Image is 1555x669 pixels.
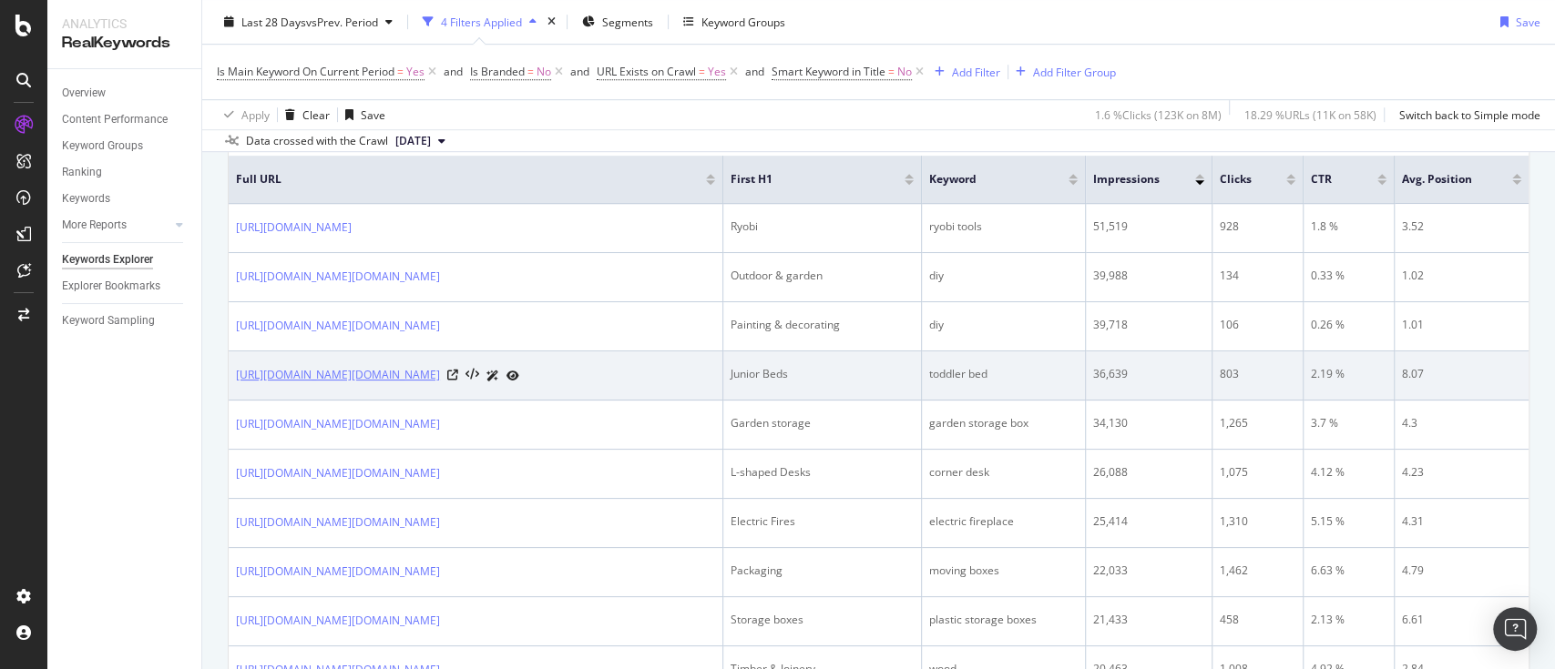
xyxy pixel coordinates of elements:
[731,171,877,188] span: First H1
[62,311,155,330] div: Keyword Sampling
[361,106,385,122] div: Save
[597,64,696,79] span: URL Exists on Crawl
[444,64,463,79] div: and
[1311,415,1386,431] div: 3.7 %
[602,14,653,29] span: Segments
[236,218,352,237] a: [URL][DOMAIN_NAME]
[62,110,189,129] a: Content Performance
[236,415,440,433] a: [URL][DOMAIN_NAME][DOMAIN_NAME]
[236,513,440,532] a: [URL][DOMAIN_NAME][DOMAIN_NAME]
[62,277,189,296] a: Explorer Bookmarks
[1220,513,1295,530] div: 1,310
[731,218,914,235] div: Ryobi
[1402,464,1521,481] div: 4.23
[447,370,458,380] a: Visit Online Page
[1220,317,1295,333] div: 106
[395,133,431,149] span: 2025 Aug. 11th
[62,15,187,33] div: Analytics
[1008,61,1116,83] button: Add Filter Group
[929,563,1078,579] div: moving boxes
[929,612,1078,628] div: plastic storage boxes
[465,369,479,381] button: View HTML Source
[444,63,463,80] button: and
[241,106,270,122] div: Apply
[1244,106,1376,122] div: 18.29 % URLs ( 11K on 58K )
[241,14,306,29] span: Last 28 Days
[62,189,189,208] a: Keywords
[929,268,1078,284] div: diy
[745,63,764,80] button: and
[1093,563,1204,579] div: 22,033
[415,7,544,36] button: 4 Filters Applied
[217,64,394,79] span: Is Main Keyword On Current Period
[246,133,388,149] div: Data crossed with the Crawl
[929,317,1078,333] div: diy
[1402,317,1521,333] div: 1.01
[888,64,895,79] span: =
[527,64,534,79] span: =
[731,415,914,431] div: Garden storage
[62,84,106,103] div: Overview
[397,64,404,79] span: =
[1402,218,1521,235] div: 3.52
[537,59,551,85] span: No
[1093,268,1204,284] div: 39,988
[1093,513,1204,530] div: 25,414
[1033,64,1116,79] div: Add Filter Group
[929,415,1078,431] div: garden storage box
[1516,14,1540,29] div: Save
[929,171,1041,188] span: Keyword
[302,106,330,122] div: Clear
[929,366,1078,382] div: toddler bed
[731,317,914,333] div: Painting & decorating
[952,64,1000,79] div: Add Filter
[544,13,559,31] div: times
[236,612,440,630] a: [URL][DOMAIN_NAME][DOMAIN_NAME]
[62,216,127,235] div: More Reports
[217,7,400,36] button: Last 28 DaysvsPrev. Period
[62,277,160,296] div: Explorer Bookmarks
[441,14,522,29] div: 4 Filters Applied
[575,7,660,36] button: Segments
[927,61,1000,83] button: Add Filter
[897,59,912,85] span: No
[1399,106,1540,122] div: Switch back to Simple mode
[1220,268,1295,284] div: 134
[1493,7,1540,36] button: Save
[1220,171,1259,188] span: Clicks
[1220,563,1295,579] div: 1,462
[731,268,914,284] div: Outdoor & garden
[236,464,440,482] a: [URL][DOMAIN_NAME][DOMAIN_NAME]
[1402,415,1521,431] div: 4.3
[1311,317,1386,333] div: 0.26 %
[570,64,589,79] div: and
[1093,415,1204,431] div: 34,130
[1402,563,1521,579] div: 4.79
[1402,612,1521,628] div: 6.61
[1402,366,1521,382] div: 8.07
[1311,366,1386,382] div: 2.19 %
[388,130,453,152] button: [DATE]
[1093,317,1204,333] div: 39,718
[236,268,440,286] a: [URL][DOMAIN_NAME][DOMAIN_NAME]
[1093,171,1168,188] span: Impressions
[1311,563,1386,579] div: 6.63 %
[1220,612,1295,628] div: 458
[62,250,153,269] div: Keywords Explorer
[570,63,589,80] button: and
[701,14,785,29] div: Keyword Groups
[406,59,425,85] span: Yes
[1402,171,1485,188] span: Avg. Position
[708,59,726,85] span: Yes
[62,189,110,208] div: Keywords
[1311,171,1350,188] span: CTR
[1093,612,1204,628] div: 21,433
[236,563,440,581] a: [URL][DOMAIN_NAME][DOMAIN_NAME]
[1220,218,1295,235] div: 928
[1093,464,1204,481] div: 26,088
[1311,464,1386,481] div: 4.12 %
[506,366,519,385] a: URL Inspection
[1402,513,1521,530] div: 4.31
[699,64,705,79] span: =
[731,612,914,628] div: Storage boxes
